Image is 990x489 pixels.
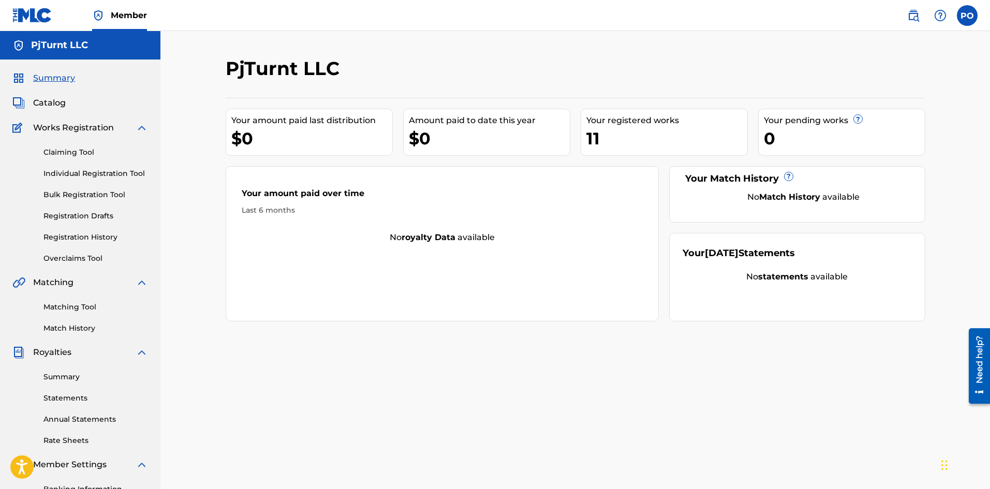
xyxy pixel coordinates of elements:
[33,122,114,134] span: Works Registration
[961,324,990,408] iframe: Resource Center
[12,8,52,23] img: MLC Logo
[92,9,105,22] img: Top Rightsholder
[43,168,148,179] a: Individual Registration Tool
[12,122,26,134] img: Works Registration
[409,114,570,127] div: Amount paid to date this year
[43,435,148,446] a: Rate Sheets
[705,247,738,259] span: [DATE]
[242,187,643,205] div: Your amount paid over time
[586,127,747,150] div: 11
[683,246,795,260] div: Your Statements
[12,97,25,109] img: Catalog
[136,346,148,359] img: expand
[402,232,455,242] strong: royalty data
[33,276,73,289] span: Matching
[12,39,25,52] img: Accounts
[43,414,148,425] a: Annual Statements
[903,5,924,26] a: Public Search
[941,450,948,481] div: Drag
[33,72,75,84] span: Summary
[759,192,820,202] strong: Match History
[957,5,978,26] div: User Menu
[764,127,925,150] div: 0
[43,372,148,382] a: Summary
[683,271,912,283] div: No available
[12,72,75,84] a: SummarySummary
[12,97,66,109] a: CatalogCatalog
[12,276,25,289] img: Matching
[43,393,148,404] a: Statements
[231,127,392,150] div: $0
[930,5,951,26] div: Help
[136,122,148,134] img: expand
[43,323,148,334] a: Match History
[683,172,912,186] div: Your Match History
[43,253,148,264] a: Overclaims Tool
[33,346,71,359] span: Royalties
[111,9,147,21] span: Member
[231,114,392,127] div: Your amount paid last distribution
[136,276,148,289] img: expand
[226,231,659,244] div: No available
[758,272,808,281] strong: statements
[43,302,148,313] a: Matching Tool
[43,189,148,200] a: Bulk Registration Tool
[764,114,925,127] div: Your pending works
[409,127,570,150] div: $0
[934,9,947,22] img: help
[586,114,747,127] div: Your registered works
[43,232,148,243] a: Registration History
[785,172,793,181] span: ?
[696,191,912,203] div: No available
[854,115,862,123] span: ?
[938,439,990,489] iframe: Chat Widget
[33,97,66,109] span: Catalog
[33,458,107,471] span: Member Settings
[226,57,345,80] h2: PjTurnt LLC
[136,458,148,471] img: expand
[242,205,643,216] div: Last 6 months
[12,72,25,84] img: Summary
[43,147,148,158] a: Claiming Tool
[31,39,88,51] h5: PjTurnt LLC
[43,211,148,221] a: Registration Drafts
[12,458,25,471] img: Member Settings
[907,9,920,22] img: search
[12,346,25,359] img: Royalties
